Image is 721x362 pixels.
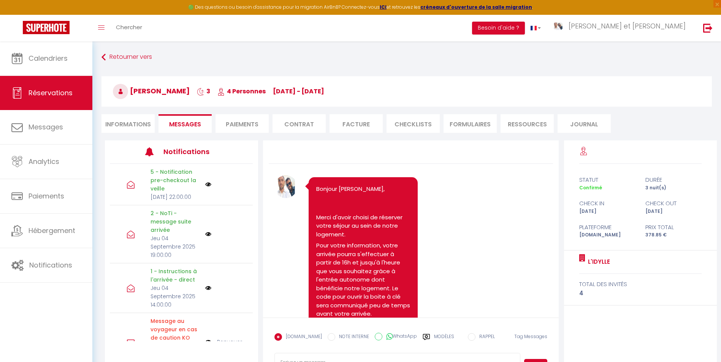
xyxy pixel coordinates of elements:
[205,338,211,346] img: NO IMAGE
[273,114,326,133] li: Contrat
[101,50,712,64] a: Retourner vers
[420,4,532,10] a: créneaux d'ouverture de la salle migration
[316,185,410,194] p: Bonjour [PERSON_NAME],
[574,223,640,232] div: Plateforme
[579,184,602,191] span: Confirmé
[585,257,610,266] a: L'idylle
[558,114,611,133] li: Journal
[216,114,269,133] li: Paiements
[475,333,495,342] label: RAPPEL
[29,260,72,270] span: Notifications
[574,199,640,208] div: check in
[444,114,497,133] li: FORMULAIRES
[640,199,707,208] div: check out
[29,191,64,201] span: Paiements
[574,175,640,184] div: statut
[116,23,142,31] span: Chercher
[316,213,410,239] p: Merci d'avoir choisi de réserver votre séjour au sein de notre logement.
[169,120,201,129] span: Messages
[703,23,713,33] img: logout
[579,289,702,298] div: 4
[640,231,707,239] div: 378.85 €
[217,87,266,96] span: 4 Personnes
[382,333,417,341] label: WhatsApp
[197,87,210,96] span: 3
[217,338,242,346] a: Renvoyer
[569,21,686,31] span: [PERSON_NAME] et [PERSON_NAME]
[205,231,211,237] img: NO IMAGE
[151,234,200,259] p: Jeu 04 Septembre 2025 19:00:00
[205,181,211,187] img: NO IMAGE
[282,333,322,342] label: [DOMAIN_NAME]
[335,333,369,342] label: NOTE INTERNE
[151,267,200,284] p: 1 - Instructions à l'arrivée - direct
[101,114,155,133] li: Informations
[29,54,68,63] span: Calendriers
[151,317,200,342] p: Motif d'échec d'envoi
[29,226,75,235] span: Hébergement
[151,209,200,234] p: 2 - NoTi - message suite arrivée
[640,208,707,215] div: [DATE]
[574,208,640,215] div: [DATE]
[387,114,440,133] li: CHECKLISTS
[113,86,190,96] span: [PERSON_NAME]
[316,241,410,318] p: Pour votre information, votre arrivée pourra s'effectuer à partir de 16h et jusqu'à l'heure que v...
[472,22,525,35] button: Besoin d'aide ?
[163,143,223,160] h3: Notifications
[29,122,63,132] span: Messages
[640,184,707,192] div: 3 nuit(s)
[151,284,200,309] p: Jeu 04 Septembre 2025 14:00:00
[579,280,702,289] div: total des invités
[151,193,200,201] p: [DATE] 22:00:00
[640,175,707,184] div: durée
[29,88,73,98] span: Réservations
[151,168,200,193] p: 5 - Notification pre-checkout la veille
[552,22,564,30] img: ...
[434,333,454,346] label: Modèles
[205,285,211,291] img: NO IMAGE
[574,231,640,239] div: [DOMAIN_NAME]
[514,333,547,340] span: Tag Messages
[547,15,695,41] a: ... [PERSON_NAME] et [PERSON_NAME]
[23,21,70,34] img: Super Booking
[29,157,59,166] span: Analytics
[640,223,707,232] div: Prix total
[273,87,324,96] span: [DATE] - [DATE]
[380,4,387,10] a: ICI
[330,114,383,133] li: Facture
[501,114,554,133] li: Ressources
[110,15,148,41] a: Chercher
[274,175,297,198] img: 16782846760982.png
